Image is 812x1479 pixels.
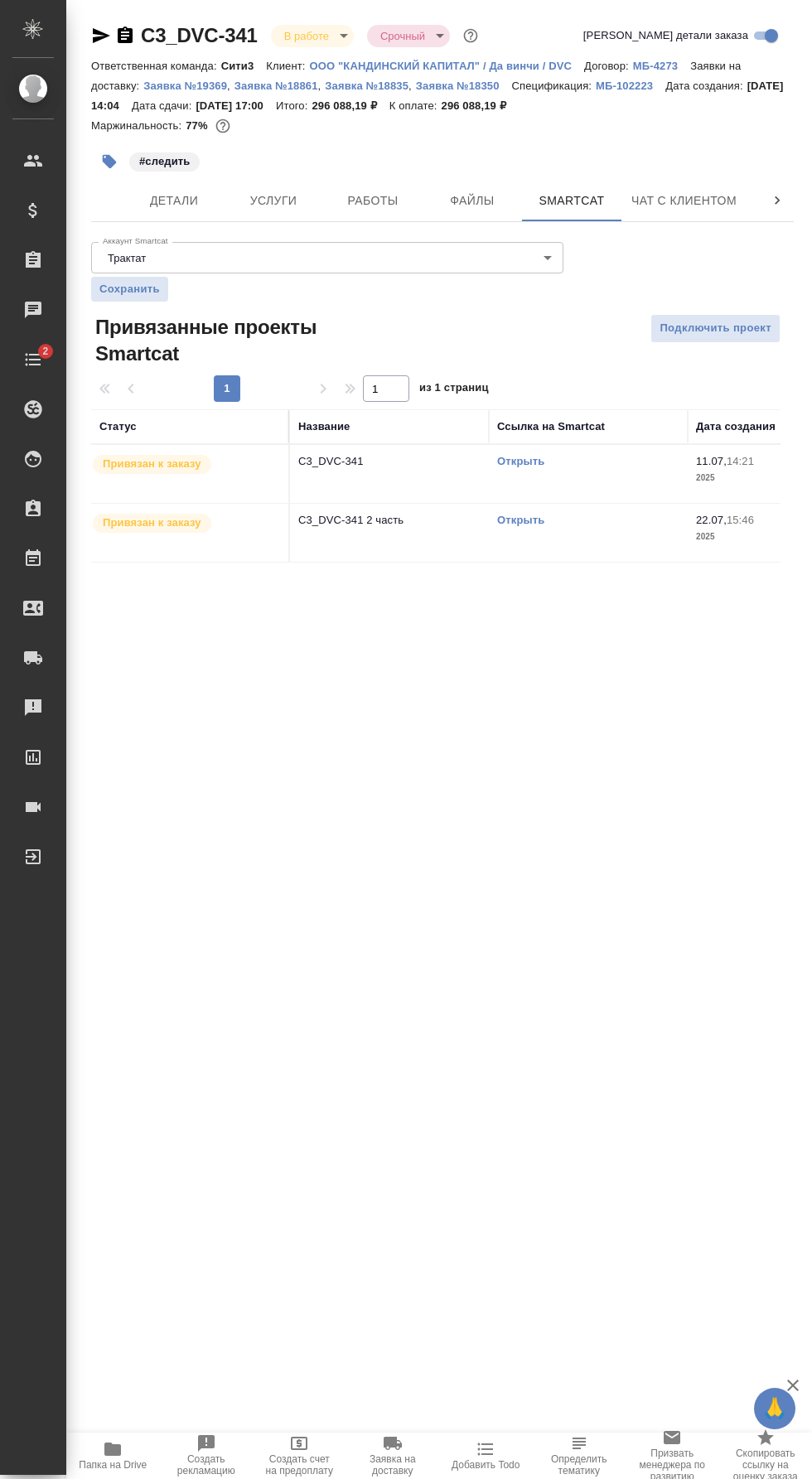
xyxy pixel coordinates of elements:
p: Дата сдачи: [132,99,196,112]
button: Скопировать ссылку [115,26,135,46]
p: Договор: [584,60,633,72]
a: Открыть [497,455,544,467]
button: В работе [279,29,334,43]
p: Заявка №18835 [325,80,408,92]
p: К оплате: [389,99,442,112]
button: Сохранить [91,277,168,302]
button: 56023.08 RUB; [212,115,234,137]
button: Папка на Drive [66,1433,160,1479]
p: Ответственная команда: [91,60,221,72]
button: Заявка на доставку [346,1433,440,1479]
p: Итого: [276,99,312,112]
a: 2 [4,339,62,380]
p: 14:21 [727,455,754,467]
button: Срочный [375,29,430,43]
button: Призвать менеджера по развитию [626,1433,719,1479]
span: Добавить Todo [452,1459,520,1471]
span: Создать счет на предоплату [263,1453,336,1477]
button: Трактат [103,251,151,265]
a: ООО "КАНДИНСКИЙ КАПИТАЛ" / Да винчи / DVC [310,58,585,72]
button: Создать счет на предоплату [253,1433,346,1479]
p: Привязан к заказу [103,515,201,531]
span: Создать рекламацию [170,1453,244,1477]
button: Скопировать ссылку для ЯМессенджера [91,26,111,46]
p: Маржинальность: [91,119,186,132]
button: Добавить тэг [91,143,128,180]
p: МБ-4273 [633,60,690,72]
a: МБ-4273 [633,58,690,72]
span: 2 [32,343,58,360]
p: , [227,80,234,92]
span: следить [128,153,201,167]
span: Сохранить [99,281,160,297]
span: Детали [134,191,214,211]
p: 11.07, [696,455,727,467]
p: , [318,80,326,92]
div: Ссылка на Smartcat [497,418,605,435]
button: Доп статусы указывают на важность/срочность заказа [460,25,481,46]
p: Заявка №18350 [416,80,512,92]
span: [PERSON_NAME] детали заказа [583,27,748,44]
div: В работе [367,25,450,47]
p: Дата создания: [665,80,747,92]
p: 296 088,19 ₽ [312,99,389,112]
p: #следить [139,153,190,170]
p: , [408,80,416,92]
span: Заявка на доставку [356,1453,430,1477]
a: Открыть [497,514,544,526]
button: Подключить проект [650,314,781,343]
span: Чат с клиентом [631,191,737,211]
p: C3_DVC-341 [298,453,481,470]
p: [DATE] 17:00 [196,99,276,112]
div: Название [298,418,350,435]
p: Спецификация: [512,80,596,92]
button: Определить тематику [533,1433,626,1479]
button: Заявка №18350 [416,78,512,94]
p: 15:46 [727,514,754,526]
a: C3_DVC-341 [141,24,258,46]
span: Smartcat [532,191,611,211]
button: Создать рекламацию [160,1433,254,1479]
p: 77% [186,119,211,132]
p: Заявка №19369 [143,80,227,92]
span: Папка на Drive [79,1459,147,1471]
div: В работе [271,25,354,47]
span: Файлы [433,191,512,211]
span: Привязанные проекты Smartcat [91,314,326,367]
p: 296 088,19 ₽ [442,99,519,112]
p: Клиент: [266,60,309,72]
span: Подключить проект [660,319,771,338]
p: Привязан к заказу [103,456,201,472]
div: Дата создания [696,418,776,435]
p: Сити3 [221,60,267,72]
span: Услуги [234,191,313,211]
div: Статус [99,418,137,435]
p: ООО "КАНДИНСКИЙ КАПИТАЛ" / Да винчи / DVC [310,60,585,72]
button: Добавить Todo [439,1433,533,1479]
button: Заявка №18861 [234,78,318,94]
span: Работы [333,191,413,211]
div: Трактат [91,242,563,273]
button: Заявка №19369 [143,78,227,94]
button: Заявка №18835 [325,78,408,94]
p: C3_DVC-341 2 часть [298,512,481,529]
span: 🙏 [761,1391,789,1426]
span: из 1 страниц [419,378,489,402]
a: МБ-102223 [596,78,665,92]
button: 🙏 [754,1388,795,1429]
p: МБ-102223 [596,80,665,92]
p: 22.07, [696,514,727,526]
p: Заявка №18861 [234,80,318,92]
span: Определить тематику [543,1453,616,1477]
